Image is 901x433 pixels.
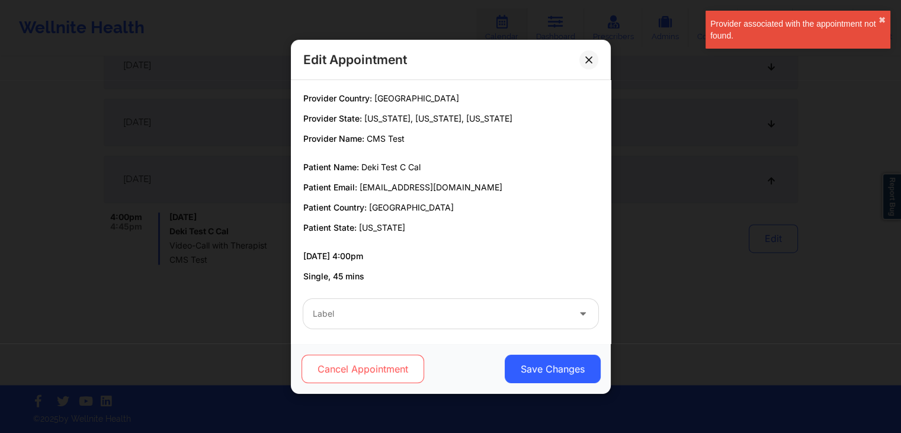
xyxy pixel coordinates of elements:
span: [GEOGRAPHIC_DATA] [374,93,459,103]
button: Cancel Appointment [301,355,424,383]
button: close [878,15,886,25]
p: Single, 45 mins [303,270,598,282]
span: CMS Test [367,133,405,144]
p: [DATE] 4:00pm [303,250,598,262]
div: Provider associated with the appointment not found. [710,18,878,42]
span: [GEOGRAPHIC_DATA] [369,202,454,212]
span: [US_STATE] [359,222,405,233]
span: Deki Test C Cal [361,162,421,172]
p: Patient Email: [303,182,598,193]
span: [US_STATE], [US_STATE], [US_STATE] [364,113,512,123]
h2: Edit Appointment [303,52,407,68]
button: Save Changes [504,355,600,383]
p: Provider Name: [303,133,598,145]
span: [EMAIL_ADDRESS][DOMAIN_NAME] [360,182,502,192]
p: Provider State: [303,113,598,125]
p: Patient Name: [303,161,598,173]
p: Provider Country: [303,93,598,104]
p: Patient Country: [303,202,598,214]
p: Patient State: [303,222,598,234]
